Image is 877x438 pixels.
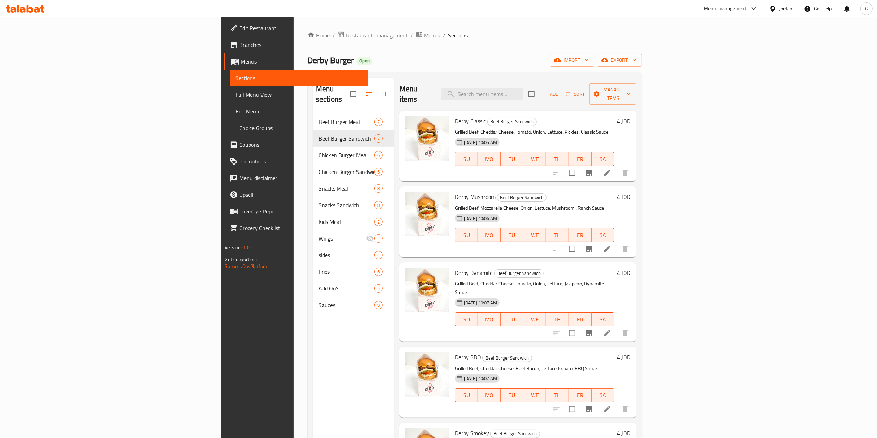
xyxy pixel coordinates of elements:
[313,247,394,263] div: sides4
[424,31,440,40] span: Menus
[235,74,362,82] span: Sections
[346,31,408,40] span: Restaurants management
[338,31,408,40] a: Restaurants management
[416,31,440,40] a: Menus
[239,174,362,182] span: Menu disclaimer
[617,401,634,418] button: delete
[526,314,543,325] span: WE
[564,89,586,100] button: Sort
[455,364,614,373] p: Grilled Beef, Cheddar Cheese, Beef Bacon, Lettuce,Tomato, BBQ Sauce
[313,147,394,163] div: Chicken Burger Meal6
[504,390,521,400] span: TU
[501,388,524,402] button: TU
[441,88,523,100] input: search
[374,201,383,209] div: items
[546,388,569,402] button: TH
[374,251,383,259] div: items
[405,352,449,397] img: Derby BBQ
[546,152,569,166] button: TH
[495,269,543,277] span: Beef Burger Sandwich
[501,152,524,166] button: TU
[494,269,544,278] div: Beef Burger Sandwich
[504,154,521,164] span: TU
[603,169,611,177] a: Edit menu item
[235,91,362,99] span: Full Menu View
[592,388,614,402] button: SA
[319,168,374,176] span: Chicken Burger Sandwich
[572,390,589,400] span: FR
[239,191,362,199] span: Upsell
[455,388,478,402] button: SU
[375,285,382,292] span: 5
[565,166,579,180] span: Select to update
[313,130,394,147] div: Beef Burger Sandwich7
[504,314,521,325] span: TU
[224,120,368,136] a: Choice Groups
[603,405,611,413] a: Edit menu item
[488,118,536,126] span: Beef Burger Sandwich
[375,269,382,275] span: 6
[497,194,546,202] span: Beef Burger Sandwich
[411,31,413,40] li: /
[592,152,614,166] button: SA
[239,24,362,32] span: Edit Restaurant
[224,170,368,186] a: Menu disclaimer
[225,255,257,264] span: Get support on:
[319,151,374,159] span: Chicken Burger Meal
[319,201,374,209] div: Snacks Sandwich
[313,111,394,316] nav: Menu sections
[865,5,868,12] span: G
[319,118,374,126] span: Beef Burger Meal
[458,390,475,400] span: SU
[594,390,612,400] span: SA
[523,388,546,402] button: WE
[230,86,368,103] a: Full Menu View
[581,241,597,257] button: Branch-specific-item
[319,301,374,309] div: Sauces
[455,204,614,212] p: Grilled Beef, Mozzarella Cheese, Onion, Lettuce, Mushroom , Ranch Sauce
[549,154,566,164] span: TH
[482,354,532,362] div: Beef Burger Sandwich
[319,284,374,293] div: Add On's
[539,89,561,100] span: Add item
[565,326,579,340] span: Select to update
[239,41,362,49] span: Branches
[313,213,394,230] div: Kids Meal2
[556,56,589,65] span: import
[319,218,374,226] div: Kids Meal
[569,152,592,166] button: FR
[539,89,561,100] button: Add
[481,390,498,400] span: MO
[361,86,377,102] span: Sort sections
[581,325,597,342] button: Branch-specific-item
[526,154,543,164] span: WE
[501,312,524,326] button: TU
[374,301,383,309] div: items
[546,228,569,242] button: TH
[224,136,368,153] a: Coupons
[375,185,382,192] span: 8
[375,302,382,309] span: 9
[572,154,589,164] span: FR
[478,388,501,402] button: MO
[224,153,368,170] a: Promotions
[458,154,475,164] span: SU
[366,234,374,243] svg: Inactive section
[455,228,478,242] button: SU
[526,390,543,400] span: WE
[504,230,521,240] span: TU
[313,180,394,197] div: Snacks Meal8
[455,152,478,166] button: SU
[443,31,445,40] li: /
[313,163,394,180] div: Chicken Burger Sandwich6
[603,329,611,337] a: Edit menu item
[224,20,368,36] a: Edit Restaurant
[569,388,592,402] button: FR
[375,235,382,242] span: 2
[319,184,374,193] div: Snacks Meal
[458,314,475,325] span: SU
[497,193,547,202] div: Beef Burger Sandwich
[569,228,592,242] button: FR
[377,86,394,102] button: Add section
[405,116,449,161] img: Derby Classic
